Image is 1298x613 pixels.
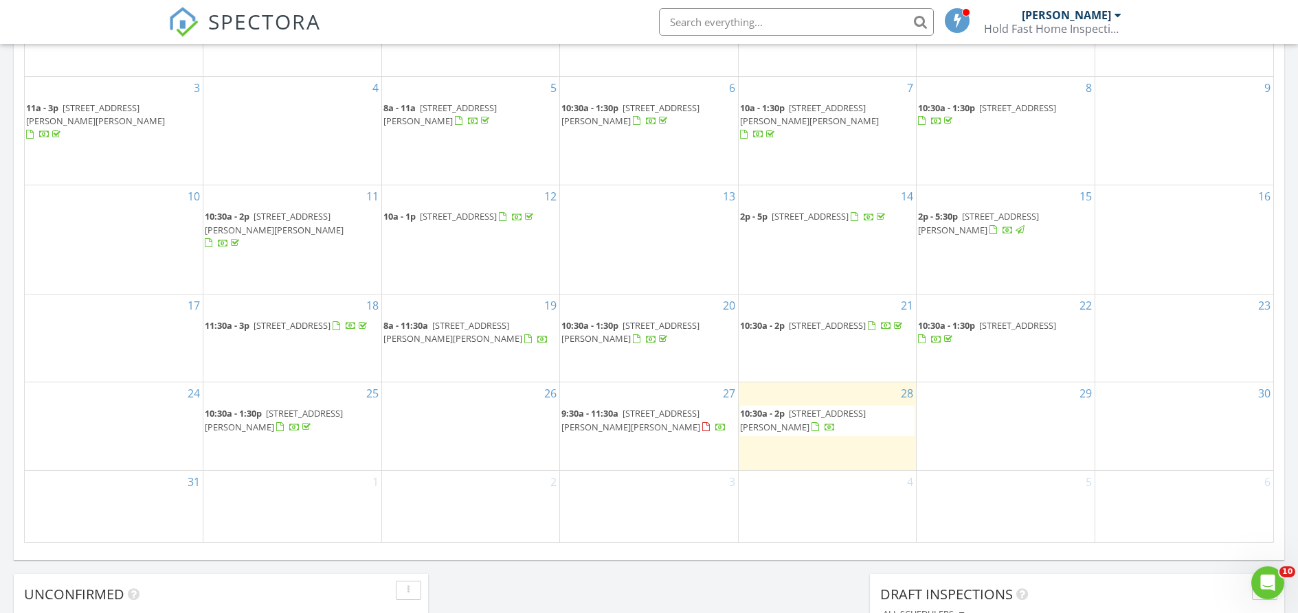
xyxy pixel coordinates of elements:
[740,407,866,432] a: 10:30a - 2p [STREET_ADDRESS][PERSON_NAME]
[205,319,249,332] span: 11:30a - 3p
[740,318,915,334] a: 10:30a - 2p [STREET_ADDRESS]
[1262,77,1273,99] a: Go to August 9, 2025
[541,382,559,404] a: Go to August 26, 2025
[918,100,1093,130] a: 10:30a - 1:30p [STREET_ADDRESS]
[740,210,888,222] a: 2p - 5p [STREET_ADDRESS]
[363,382,381,404] a: Go to August 25, 2025
[561,407,700,432] span: [STREET_ADDRESS][PERSON_NAME][PERSON_NAME]
[185,382,203,404] a: Go to August 24, 2025
[740,100,915,143] a: 10a - 1:30p [STREET_ADDRESS][PERSON_NAME][PERSON_NAME]
[726,471,738,493] a: Go to September 3, 2025
[918,319,1056,345] a: 10:30a - 1:30p [STREET_ADDRESS]
[25,382,203,470] td: Go to August 24, 2025
[1095,76,1273,185] td: Go to August 9, 2025
[918,102,975,114] span: 10:30a - 1:30p
[383,319,522,345] span: [STREET_ADDRESS][PERSON_NAME][PERSON_NAME]
[1083,471,1095,493] a: Go to September 5, 2025
[205,210,344,235] span: [STREET_ADDRESS][PERSON_NAME][PERSON_NAME]
[720,294,738,316] a: Go to August 20, 2025
[1077,294,1095,316] a: Go to August 22, 2025
[383,210,416,222] span: 10a - 1p
[205,210,249,222] span: 10:30a - 2p
[561,319,700,345] span: [STREET_ADDRESS][PERSON_NAME]
[383,319,428,332] span: 8a - 11:30a
[370,77,381,99] a: Go to August 4, 2025
[24,585,124,603] span: Unconfirmed
[740,102,879,127] span: [STREET_ADDRESS][PERSON_NAME][PERSON_NAME]
[738,382,917,470] td: Go to August 28, 2025
[561,406,737,435] a: 9:30a - 11:30a [STREET_ADDRESS][PERSON_NAME][PERSON_NAME]
[383,102,497,127] span: [STREET_ADDRESS][PERSON_NAME]
[738,294,917,382] td: Go to August 21, 2025
[561,407,618,419] span: 9:30a - 11:30a
[1095,294,1273,382] td: Go to August 23, 2025
[918,210,1039,235] a: 2p - 5:30p [STREET_ADDRESS][PERSON_NAME]
[918,209,1093,238] a: 2p - 5:30p [STREET_ADDRESS][PERSON_NAME]
[548,471,559,493] a: Go to September 2, 2025
[1279,566,1295,577] span: 10
[738,76,917,185] td: Go to August 7, 2025
[383,102,416,114] span: 8a - 11a
[561,319,618,332] span: 10:30a - 1:30p
[917,185,1095,294] td: Go to August 15, 2025
[740,210,768,222] span: 2p - 5p
[560,470,739,542] td: Go to September 3, 2025
[383,319,548,345] a: 8a - 11:30a [STREET_ADDRESS][PERSON_NAME][PERSON_NAME]
[984,22,1121,36] div: Hold Fast Home Inspections
[254,319,331,332] span: [STREET_ADDRESS]
[185,185,203,207] a: Go to August 10, 2025
[560,76,739,185] td: Go to August 6, 2025
[880,585,1013,603] span: Draft Inspections
[560,382,739,470] td: Go to August 27, 2025
[381,382,560,470] td: Go to August 26, 2025
[918,102,1056,127] a: 10:30a - 1:30p [STREET_ADDRESS]
[381,294,560,382] td: Go to August 19, 2025
[1095,470,1273,542] td: Go to September 6, 2025
[1255,185,1273,207] a: Go to August 16, 2025
[772,210,849,222] span: [STREET_ADDRESS]
[917,382,1095,470] td: Go to August 29, 2025
[383,102,497,127] a: 8a - 11a [STREET_ADDRESS][PERSON_NAME]
[560,294,739,382] td: Go to August 20, 2025
[904,77,916,99] a: Go to August 7, 2025
[1251,566,1284,599] iframe: Intercom live chat
[1255,382,1273,404] a: Go to August 30, 2025
[205,407,262,419] span: 10:30a - 1:30p
[917,76,1095,185] td: Go to August 8, 2025
[740,407,785,419] span: 10:30a - 2p
[26,102,165,140] a: 11a - 3p [STREET_ADDRESS][PERSON_NAME][PERSON_NAME]
[1095,185,1273,294] td: Go to August 16, 2025
[541,185,559,207] a: Go to August 12, 2025
[726,77,738,99] a: Go to August 6, 2025
[1077,382,1095,404] a: Go to August 29, 2025
[548,77,559,99] a: Go to August 5, 2025
[205,319,370,332] a: 11:30a - 3p [STREET_ADDRESS]
[740,209,915,225] a: 2p - 5p [STREET_ADDRESS]
[205,210,344,248] a: 10:30a - 2p [STREET_ADDRESS][PERSON_NAME][PERSON_NAME]
[898,294,916,316] a: Go to August 21, 2025
[383,100,559,130] a: 8a - 11a [STREET_ADDRESS][PERSON_NAME]
[205,407,343,432] a: 10:30a - 1:30p [STREET_ADDRESS][PERSON_NAME]
[168,7,199,37] img: The Best Home Inspection Software - Spectora
[561,100,737,130] a: 10:30a - 1:30p [STREET_ADDRESS][PERSON_NAME]
[363,294,381,316] a: Go to August 18, 2025
[904,471,916,493] a: Go to September 4, 2025
[740,406,915,435] a: 10:30a - 2p [STREET_ADDRESS][PERSON_NAME]
[185,471,203,493] a: Go to August 31, 2025
[26,102,165,127] span: [STREET_ADDRESS][PERSON_NAME][PERSON_NAME]
[383,209,559,225] a: 10a - 1p [STREET_ADDRESS]
[738,185,917,294] td: Go to August 14, 2025
[363,185,381,207] a: Go to August 11, 2025
[1077,185,1095,207] a: Go to August 15, 2025
[561,319,700,345] a: 10:30a - 1:30p [STREET_ADDRESS][PERSON_NAME]
[740,102,785,114] span: 10a - 1:30p
[720,185,738,207] a: Go to August 13, 2025
[25,470,203,542] td: Go to August 31, 2025
[659,8,934,36] input: Search everything...
[898,185,916,207] a: Go to August 14, 2025
[979,319,1056,332] span: [STREET_ADDRESS]
[26,100,201,143] a: 11a - 3p [STREET_ADDRESS][PERSON_NAME][PERSON_NAME]
[205,407,343,432] span: [STREET_ADDRESS][PERSON_NAME]
[740,407,866,432] span: [STREET_ADDRESS][PERSON_NAME]
[918,318,1093,347] a: 10:30a - 1:30p [STREET_ADDRESS]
